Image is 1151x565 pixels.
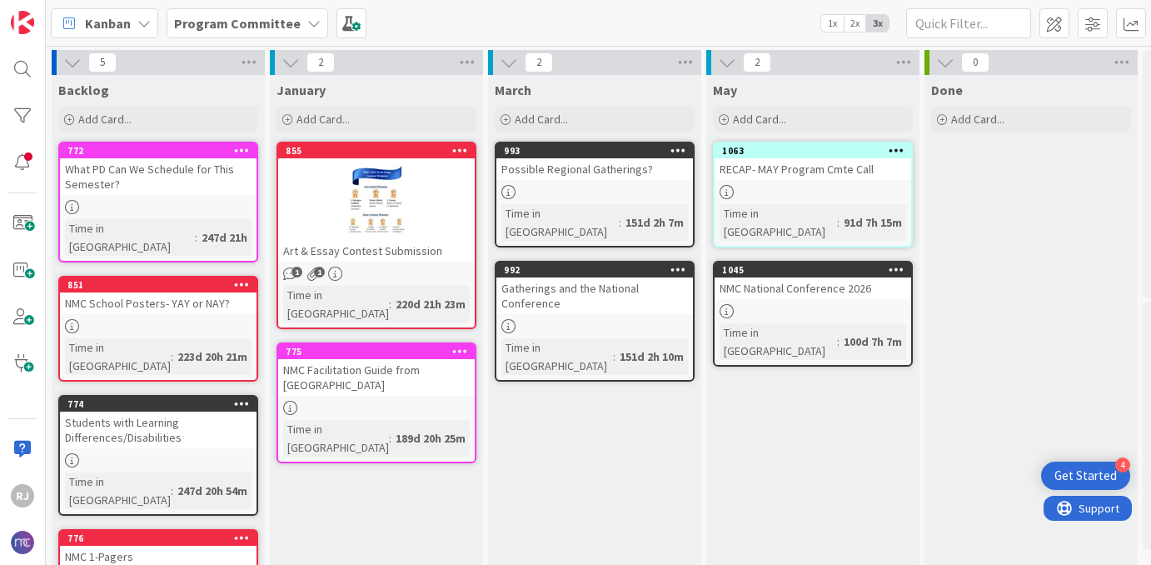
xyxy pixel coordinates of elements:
span: : [619,213,621,232]
div: 151d 2h 10m [615,347,688,366]
div: 1045 [722,264,911,276]
div: Time in [GEOGRAPHIC_DATA] [720,204,837,241]
span: Kanban [85,13,131,33]
div: 851 [67,279,257,291]
div: 993Possible Regional Gatherings? [496,143,693,180]
span: Done [931,82,963,98]
div: 776 [67,532,257,544]
div: Open Get Started checklist, remaining modules: 4 [1041,462,1130,490]
div: Time in [GEOGRAPHIC_DATA] [720,323,837,360]
div: 223d 20h 21m [173,347,252,366]
img: avatar [11,531,34,554]
div: NMC School Posters- YAY or NAY? [60,292,257,314]
div: 1063RECAP- MAY Program Cmte Call [715,143,911,180]
span: March [495,82,531,98]
div: 992Gatherings and the National Conference [496,262,693,314]
a: 855Art & Essay Contest SubmissionTime in [GEOGRAPHIC_DATA]:220d 21h 23m [277,142,476,329]
div: Time in [GEOGRAPHIC_DATA] [65,338,171,375]
input: Quick Filter... [906,8,1031,38]
div: 855 [286,145,475,157]
div: 772 [60,143,257,158]
a: 1045NMC National Conference 2026Time in [GEOGRAPHIC_DATA]:100d 7h 7m [713,261,913,367]
span: January [277,82,326,98]
div: 4 [1115,457,1130,472]
div: Students with Learning Differences/Disabilities [60,412,257,448]
span: 2 [743,52,771,72]
span: 2 [525,52,553,72]
div: 851 [60,277,257,292]
span: May [713,82,737,98]
div: 1045 [715,262,911,277]
div: 189d 20h 25m [391,429,470,447]
div: 775NMC Facilitation Guide from [GEOGRAPHIC_DATA] [278,344,475,396]
span: Add Card... [515,112,568,127]
span: : [389,295,391,313]
span: Backlog [58,82,109,98]
a: 851NMC School Posters- YAY or NAY?Time in [GEOGRAPHIC_DATA]:223d 20h 21m [58,276,258,382]
span: 1 [314,267,325,277]
span: 2 [306,52,335,72]
span: Add Card... [951,112,1004,127]
b: Program Committee [174,15,301,32]
a: 772What PD Can We Schedule for This Semester?Time in [GEOGRAPHIC_DATA]:247d 21h [58,142,258,262]
span: 1 [291,267,302,277]
div: 993 [504,145,693,157]
div: 855Art & Essay Contest Submission [278,143,475,262]
span: Support [35,2,76,22]
span: : [613,347,615,366]
div: NMC National Conference 2026 [715,277,911,299]
div: 851NMC School Posters- YAY or NAY? [60,277,257,314]
div: 775 [286,346,475,357]
div: 220d 21h 23m [391,295,470,313]
div: Art & Essay Contest Submission [278,240,475,262]
div: 1063 [722,145,911,157]
a: 775NMC Facilitation Guide from [GEOGRAPHIC_DATA]Time in [GEOGRAPHIC_DATA]:189d 20h 25m [277,342,476,463]
div: Gatherings and the National Conference [496,277,693,314]
div: 774 [67,398,257,410]
div: 772 [67,145,257,157]
div: 247d 21h [197,228,252,247]
span: 2x [844,15,866,32]
span: : [389,429,391,447]
div: Time in [GEOGRAPHIC_DATA] [65,472,171,509]
div: 776 [60,531,257,546]
span: : [171,482,173,500]
div: Time in [GEOGRAPHIC_DATA] [65,219,195,256]
div: 247d 20h 54m [173,482,252,500]
div: 91d 7h 15m [840,213,906,232]
span: : [195,228,197,247]
span: : [837,213,840,232]
a: 1063RECAP- MAY Program Cmte CallTime in [GEOGRAPHIC_DATA]:91d 7h 15m [713,142,913,247]
span: 0 [961,52,989,72]
img: Visit kanbanzone.com [11,11,34,34]
div: Time in [GEOGRAPHIC_DATA] [501,338,613,375]
div: Possible Regional Gatherings? [496,158,693,180]
div: 100d 7h 7m [840,332,906,351]
span: Add Card... [78,112,132,127]
span: : [837,332,840,351]
div: 992 [496,262,693,277]
div: RECAP- MAY Program Cmte Call [715,158,911,180]
span: Add Card... [733,112,786,127]
div: 774 [60,397,257,412]
div: 993 [496,143,693,158]
div: Time in [GEOGRAPHIC_DATA] [283,286,389,322]
div: 772What PD Can We Schedule for This Semester? [60,143,257,195]
span: 1x [821,15,844,32]
div: 774Students with Learning Differences/Disabilities [60,397,257,448]
span: : [171,347,173,366]
div: NMC Facilitation Guide from [GEOGRAPHIC_DATA] [278,359,475,396]
span: 3x [866,15,889,32]
div: Get Started [1054,467,1117,484]
div: 1063 [715,143,911,158]
a: 774Students with Learning Differences/DisabilitiesTime in [GEOGRAPHIC_DATA]:247d 20h 54m [58,395,258,516]
div: RJ [11,484,34,507]
div: 992 [504,264,693,276]
div: 1045NMC National Conference 2026 [715,262,911,299]
div: 151d 2h 7m [621,213,688,232]
span: 5 [88,52,117,72]
div: Time in [GEOGRAPHIC_DATA] [501,204,619,241]
a: 993Possible Regional Gatherings?Time in [GEOGRAPHIC_DATA]:151d 2h 7m [495,142,695,247]
div: 775 [278,344,475,359]
span: Add Card... [296,112,350,127]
